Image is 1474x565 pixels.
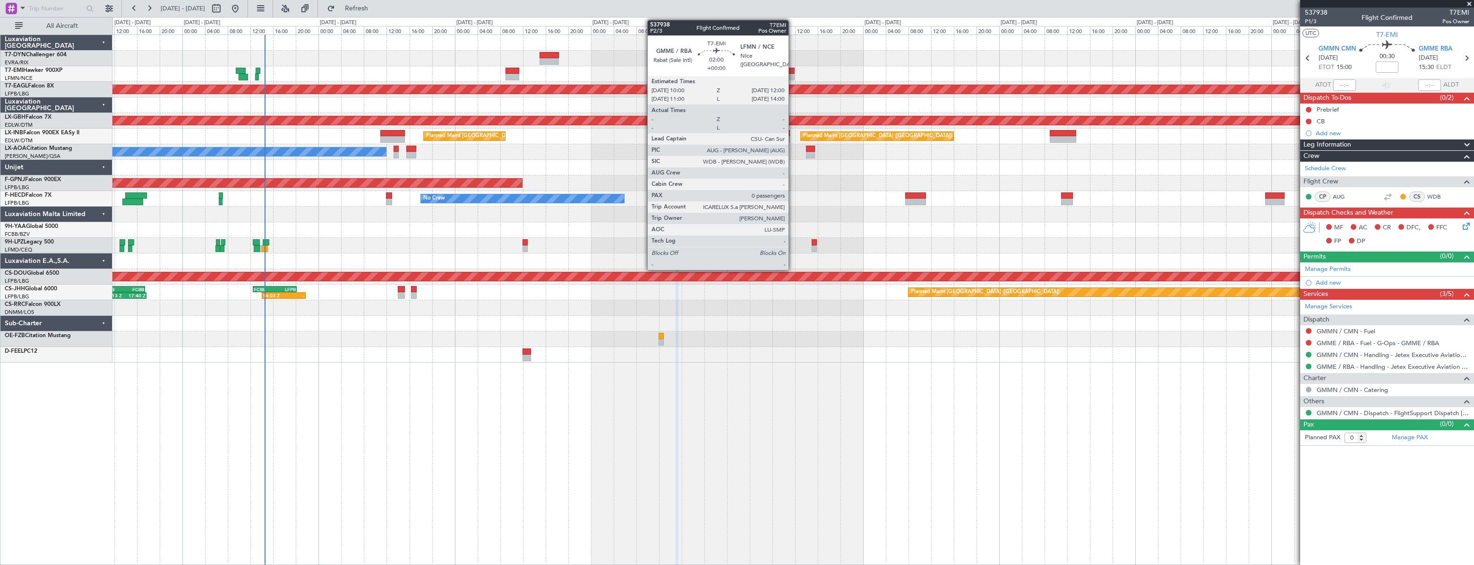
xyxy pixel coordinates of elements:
a: Manage Permits [1305,265,1351,274]
div: 04:00 [205,26,228,35]
div: Planned Maint [GEOGRAPHIC_DATA] ([GEOGRAPHIC_DATA]) [803,129,952,143]
span: Flight Crew [1303,176,1338,187]
div: Prebrief [1317,105,1339,113]
a: CS-RRCFalcon 900LX [5,302,60,307]
span: Pos Owner [1442,17,1469,26]
div: CB [1317,117,1325,125]
a: T7-EMIHawker 900XP [5,68,62,73]
span: (0/0) [1440,419,1454,429]
span: [DATE] - [DATE] [161,4,205,13]
div: 20:00 [704,26,727,35]
span: Crew [1303,151,1320,162]
div: 08:00 [908,26,931,35]
div: CP [1315,191,1330,202]
a: FCBB/BZV [5,231,30,238]
div: [DATE] - [DATE] [1273,19,1309,27]
a: DNMM/LOS [5,309,34,316]
span: (3/5) [1440,289,1454,299]
a: WDB [1427,192,1448,201]
div: 17:40 Z [125,293,146,298]
span: CS-JHH [5,286,25,292]
div: [DATE] - [DATE] [728,19,765,27]
div: 12:00 [1067,26,1090,35]
div: 08:00 [364,26,386,35]
span: P1/3 [1305,17,1328,26]
div: 08:00 [500,26,523,35]
span: ELDT [1436,63,1451,72]
div: LFPB [103,287,124,292]
div: CS [1409,191,1425,202]
span: Dispatch To-Dos [1303,93,1351,104]
span: T7-EAGL [5,83,28,89]
div: WSSL [728,193,755,199]
span: GMMN CMN [1319,44,1356,54]
div: - [728,199,755,205]
div: Planned Maint [GEOGRAPHIC_DATA] [426,129,516,143]
a: LFPB/LBG [5,184,29,191]
span: D-FEEL [5,348,24,354]
a: GMMN / CMN - Handling - Jetex Executive Aviation [GEOGRAPHIC_DATA] GMMN / CMN [1317,351,1469,359]
span: CS-RRC [5,302,25,307]
a: Manage Services [1305,302,1352,312]
div: 08:00 [228,26,250,35]
div: 08:00 [636,26,659,35]
span: ATOT [1315,80,1331,90]
a: LFPB/LBG [5,200,29,207]
div: 04:00 [478,26,500,35]
a: LX-AOACitation Mustang [5,146,72,151]
a: GMMN / CMN - Catering [1317,386,1388,394]
div: [DATE] - [DATE] [865,19,901,27]
div: Planned Maint [GEOGRAPHIC_DATA] ([GEOGRAPHIC_DATA]) [911,285,1060,299]
div: 16:00 [273,26,296,35]
label: Planned PAX [1305,433,1340,443]
a: LX-GBHFalcon 7X [5,114,51,120]
a: LFPB/LBG [5,90,29,97]
span: FP [1334,237,1341,246]
div: 00:00 [999,26,1022,35]
input: Trip Number [29,1,83,16]
span: 15:00 [1337,63,1352,72]
span: Services [1303,289,1328,300]
div: 12:00 [114,26,137,35]
div: 00:00 [182,26,205,35]
div: No Crew [423,191,445,206]
a: F-GPNJFalcon 900EX [5,177,61,183]
div: 20:00 [432,26,455,35]
span: 537938 [1305,8,1328,17]
span: (0/0) [1440,251,1454,261]
span: MF [1334,223,1343,233]
span: Others [1303,396,1324,407]
div: [DATE] - [DATE] [592,19,629,27]
div: 16:00 [954,26,977,35]
div: [DATE] - [DATE] [1137,19,1173,27]
div: 20:00 [977,26,999,35]
span: CS-DOU [5,270,27,276]
span: Charter [1303,373,1326,384]
span: T7-DYN [5,52,26,58]
div: 20:00 [840,26,863,35]
a: LFPB/LBG [5,278,29,285]
div: 08:00 [1045,26,1067,35]
span: 15:30 [1419,63,1434,72]
div: 20:00 [296,26,318,35]
span: Refresh [337,5,377,12]
div: - [701,199,728,205]
div: [DATE] - [DATE] [184,19,220,27]
span: Leg Information [1303,139,1351,150]
div: 08:00 [1181,26,1203,35]
div: [DATE] - [DATE] [1001,19,1037,27]
span: LX-AOA [5,146,26,151]
div: 00:00 [1135,26,1158,35]
a: F-HECDFalcon 7X [5,192,51,198]
span: 00:30 [1380,52,1395,61]
div: 04:00 [1158,26,1181,35]
input: --:-- [1333,79,1356,91]
span: CR [1383,223,1391,233]
a: 9H-YAAGlobal 5000 [5,224,58,229]
a: Schedule Crew [1305,164,1346,174]
div: 16:00 [1090,26,1113,35]
div: 20:00 [1113,26,1135,35]
a: 9H-LPZLegacy 500 [5,239,54,245]
a: T7-EAGLFalcon 8X [5,83,54,89]
div: - [283,293,304,298]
